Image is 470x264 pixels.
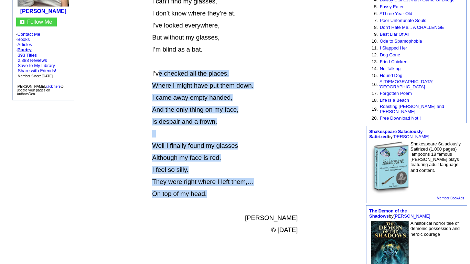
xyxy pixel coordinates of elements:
span: I don’t know where they’re at. [152,10,236,17]
span: Well I finally found my glasses [152,142,238,149]
font: 18. [372,98,378,103]
font: 9. [374,32,378,37]
font: Shakespeare Salaciously Satirized (1,000 pages) lampoons 18 famous [PERSON_NAME] plays featuring ... [410,141,461,173]
a: Poetry [17,47,31,52]
img: gc.jpg [20,20,24,24]
a: Fried Chicken [380,59,407,64]
font: 20. [372,115,378,121]
font: by [369,129,429,139]
a: [PERSON_NAME] [393,134,429,139]
img: 58063.jpg [371,141,409,194]
span: I came away empty handed, [152,94,232,101]
font: · · · · [16,32,71,79]
font: 16. [372,82,378,87]
a: Free Download Not ! [380,115,421,121]
font: 15. [372,73,378,78]
a: Member BookAds [437,196,464,200]
a: click here [46,85,61,88]
font: 19. [372,107,378,112]
span: And the only thing on my face, [152,106,238,113]
span: But without my glasses, [152,34,220,41]
a: Roasting [PERSON_NAME] and [PERSON_NAME] [378,104,444,114]
a: Shakespeare Salaciously Satirized [369,129,423,139]
a: Contact Me [17,32,40,37]
a: Dog Gone [380,52,400,57]
font: 5. [374,4,378,9]
a: [PERSON_NAME] [20,8,66,14]
font: 8. [374,25,378,30]
font: Member Since: [DATE] [18,74,53,78]
font: · · · [17,63,56,78]
a: A [DEMOGRAPHIC_DATA] [GEOGRAPHIC_DATA] [378,79,434,89]
span: © [DATE] [271,226,298,233]
a: 393 Titles [18,53,37,58]
font: 7. [374,18,378,23]
a: Books [17,37,30,42]
font: A historical horror tale of demonic possession and heroic courage [410,221,460,237]
a: AThree Year Old [380,11,412,16]
span: I’m blind as a bat. [152,46,202,53]
font: 6. [374,11,378,16]
span: I feel so silly. [152,166,188,173]
font: 10. [372,38,378,44]
span: I’ve looked everywhere, [152,22,220,29]
a: [PERSON_NAME] [394,213,430,219]
font: 13. [372,59,378,64]
a: Fussy Eater [380,4,404,9]
font: [PERSON_NAME], to update your pages on AuthorsDen. [17,85,64,96]
font: by [369,208,430,219]
a: Forgotten Poem [380,91,412,96]
font: 14. [372,66,378,71]
a: Share with Friends! [18,68,56,73]
font: 17. [372,91,378,96]
span: Although my face is red. [152,154,221,161]
font: 11. [372,45,378,51]
a: Articles [17,42,32,47]
span: [PERSON_NAME] [245,214,298,221]
a: I Slapped Her [380,45,407,51]
span: On top of my head. [152,190,207,197]
span: Is despair and a frown. [152,118,217,125]
a: Life is a Beach [380,98,409,103]
a: 2,888 Reviews [18,58,47,63]
span: They were right where I left them,… [152,178,254,185]
span: I’ve checked all the places, [152,70,229,77]
font: 12. [372,52,378,57]
font: · · [17,53,56,78]
a: The Demon of the Shadows [369,208,407,219]
a: Best Liar Of All [380,32,409,37]
span: Where I might have put them down. [152,82,254,89]
a: Don't Hate Me... A CHALLENGE [380,25,444,30]
a: No Talking [380,66,400,71]
a: Hound Dog [380,73,403,78]
a: Ode to Spamophobia [380,38,422,44]
a: Poor Unfortunate Souls [380,18,426,23]
a: Follow Me [27,19,52,25]
a: Save to My Library [18,63,55,68]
